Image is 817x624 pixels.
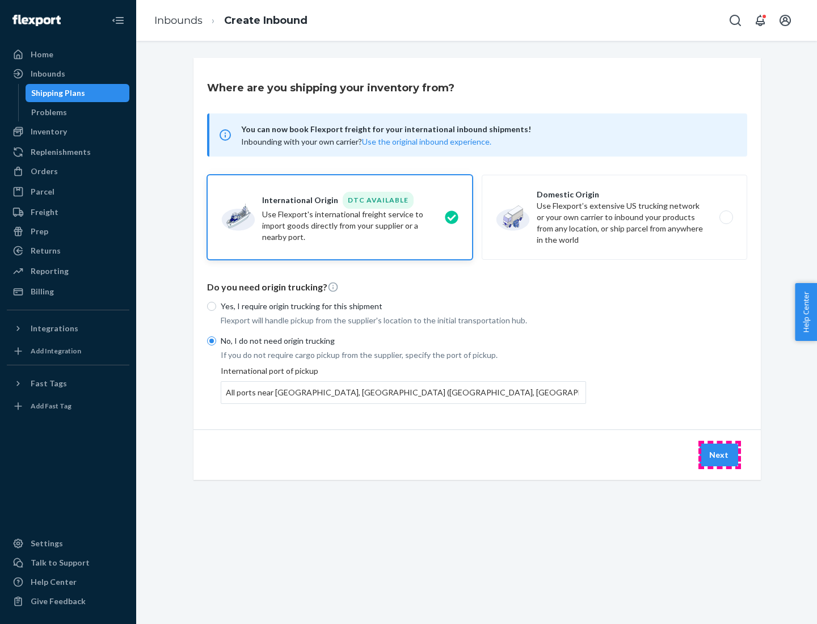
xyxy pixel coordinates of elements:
[12,15,61,26] img: Flexport logo
[221,365,586,404] div: International port of pickup
[207,81,454,95] h3: Where are you shipping your inventory from?
[31,538,63,549] div: Settings
[7,573,129,591] a: Help Center
[31,186,54,197] div: Parcel
[31,378,67,389] div: Fast Tags
[26,103,130,121] a: Problems
[31,107,67,118] div: Problems
[221,315,586,326] p: Flexport will handle pickup from the supplier's location to the initial transportation hub.
[26,84,130,102] a: Shipping Plans
[154,14,203,27] a: Inbounds
[795,283,817,341] button: Help Center
[207,302,216,311] input: Yes, I require origin trucking for this shipment
[31,596,86,607] div: Give Feedback
[7,203,129,221] a: Freight
[207,281,747,294] p: Do you need origin trucking?
[31,166,58,177] div: Orders
[700,444,738,466] button: Next
[221,349,586,361] p: If you do not require cargo pickup from the supplier, specify the port of pickup.
[7,45,129,64] a: Home
[7,592,129,610] button: Give Feedback
[31,146,91,158] div: Replenishments
[7,319,129,338] button: Integrations
[31,346,81,356] div: Add Integration
[107,9,129,32] button: Close Navigation
[31,68,65,79] div: Inbounds
[31,401,71,411] div: Add Fast Tag
[7,262,129,280] a: Reporting
[31,87,85,99] div: Shipping Plans
[7,342,129,360] a: Add Integration
[221,301,586,312] p: Yes, I require origin trucking for this shipment
[7,374,129,393] button: Fast Tags
[749,9,772,32] button: Open notifications
[31,226,48,237] div: Prep
[7,123,129,141] a: Inventory
[7,397,129,415] a: Add Fast Tag
[145,4,317,37] ol: breadcrumbs
[31,206,58,218] div: Freight
[31,126,67,137] div: Inventory
[7,222,129,241] a: Prep
[31,323,78,334] div: Integrations
[7,554,129,572] a: Talk to Support
[31,245,61,256] div: Returns
[7,65,129,83] a: Inbounds
[7,242,129,260] a: Returns
[7,183,129,201] a: Parcel
[31,557,90,568] div: Talk to Support
[31,286,54,297] div: Billing
[207,336,216,345] input: No, I do not need origin trucking
[241,123,734,136] span: You can now book Flexport freight for your international inbound shipments!
[7,534,129,553] a: Settings
[31,265,69,277] div: Reporting
[774,9,797,32] button: Open account menu
[362,136,491,147] button: Use the original inbound experience.
[7,143,129,161] a: Replenishments
[224,14,308,27] a: Create Inbound
[31,576,77,588] div: Help Center
[31,49,53,60] div: Home
[241,137,491,146] span: Inbounding with your own carrier?
[724,9,747,32] button: Open Search Box
[7,283,129,301] a: Billing
[221,335,586,347] p: No, I do not need origin trucking
[7,162,129,180] a: Orders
